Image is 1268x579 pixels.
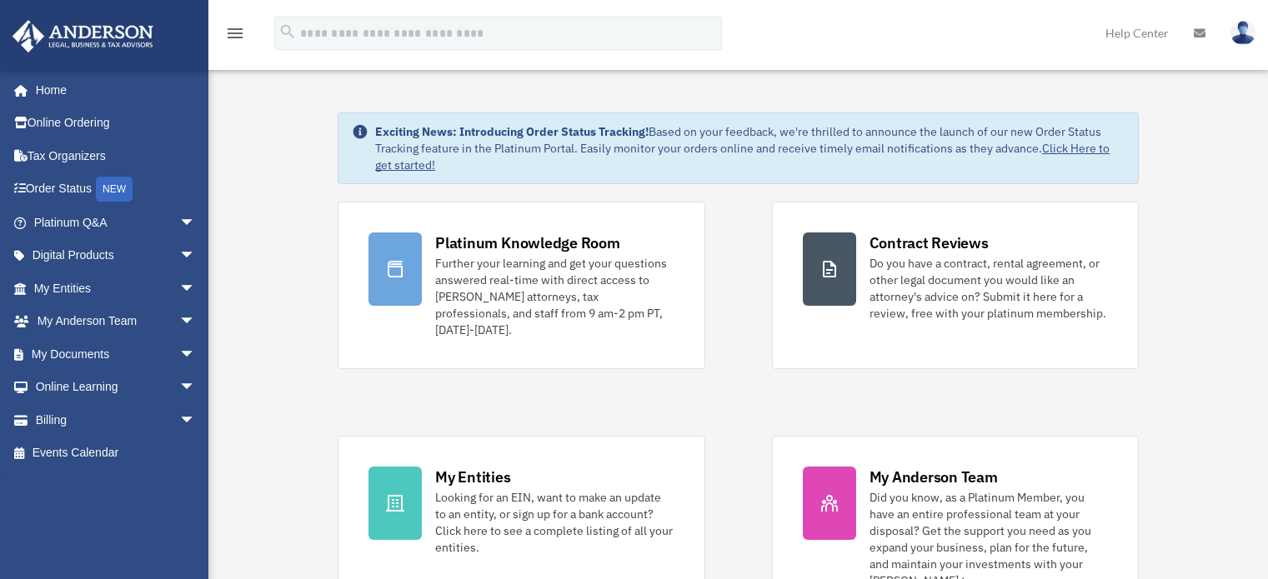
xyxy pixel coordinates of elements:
img: Anderson Advisors Platinum Portal [8,20,158,52]
a: menu [225,29,245,43]
div: Do you have a contract, rental agreement, or other legal document you would like an attorney's ad... [870,255,1108,322]
a: My Anderson Teamarrow_drop_down [12,305,221,338]
a: Platinum Knowledge Room Further your learning and get your questions answered real-time with dire... [338,202,704,369]
div: Further your learning and get your questions answered real-time with direct access to [PERSON_NAM... [435,255,674,338]
span: arrow_drop_down [179,206,213,240]
div: NEW [96,177,133,202]
img: User Pic [1230,21,1255,45]
a: My Entitiesarrow_drop_down [12,272,221,305]
strong: Exciting News: Introducing Order Status Tracking! [375,124,649,139]
a: Order StatusNEW [12,172,221,207]
span: arrow_drop_down [179,371,213,405]
a: Digital Productsarrow_drop_down [12,239,221,272]
a: Online Ordering [12,107,221,140]
div: Platinum Knowledge Room [435,232,620,253]
div: My Entities [435,467,510,487]
a: Events Calendar [12,437,221,470]
span: arrow_drop_down [179,337,213,372]
div: Based on your feedback, we're thrilled to announce the launch of our new Order Status Tracking fe... [375,123,1125,173]
a: Tax Organizers [12,139,221,172]
a: Platinum Q&Aarrow_drop_down [12,206,221,239]
span: arrow_drop_down [179,403,213,437]
a: Click Here to get started! [375,141,1110,172]
a: My Documentsarrow_drop_down [12,337,221,371]
div: Looking for an EIN, want to make an update to an entity, or sign up for a bank account? Click her... [435,489,674,556]
a: Online Learningarrow_drop_down [12,371,221,404]
a: Billingarrow_drop_down [12,403,221,437]
span: arrow_drop_down [179,239,213,273]
a: Home [12,73,213,107]
div: My Anderson Team [870,467,998,487]
i: menu [225,23,245,43]
i: search [278,22,297,41]
span: arrow_drop_down [179,272,213,306]
div: Contract Reviews [870,232,989,253]
span: arrow_drop_down [179,305,213,339]
a: Contract Reviews Do you have a contract, rental agreement, or other legal document you would like... [772,202,1139,369]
